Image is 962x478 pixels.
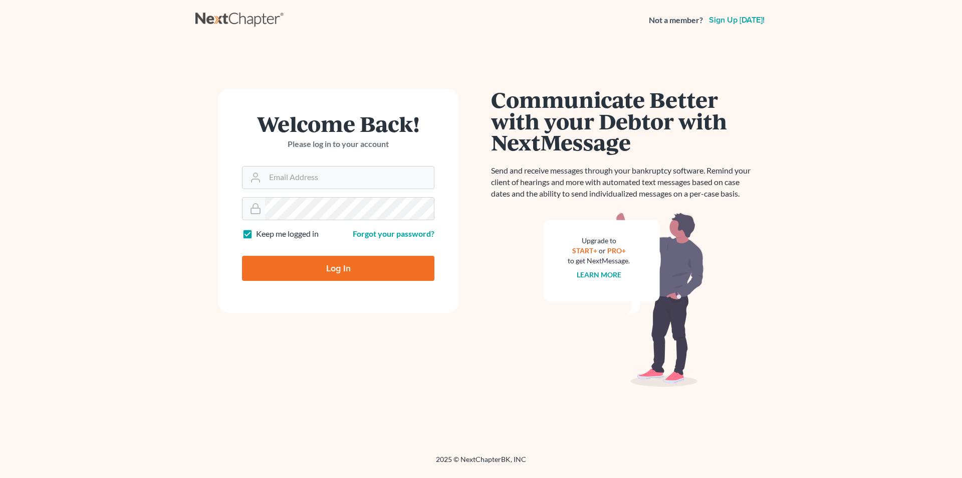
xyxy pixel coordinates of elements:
[707,16,767,24] a: Sign up [DATE]!
[607,246,626,255] a: PRO+
[256,228,319,240] label: Keep me logged in
[568,236,630,246] div: Upgrade to
[242,256,434,281] input: Log In
[265,167,434,189] input: Email Address
[195,454,767,472] div: 2025 © NextChapterBK, INC
[353,229,434,238] a: Forgot your password?
[649,15,703,26] strong: Not a member?
[572,246,597,255] a: START+
[242,138,434,150] p: Please log in to your account
[491,89,757,153] h1: Communicate Better with your Debtor with NextMessage
[599,246,606,255] span: or
[577,270,621,279] a: Learn more
[568,256,630,266] div: to get NextMessage.
[242,113,434,134] h1: Welcome Back!
[491,165,757,200] p: Send and receive messages through your bankruptcy software. Remind your client of hearings and mo...
[544,212,704,387] img: nextmessage_bg-59042aed3d76b12b5cd301f8e5b87938c9018125f34e5fa2b7a6b67550977c72.svg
